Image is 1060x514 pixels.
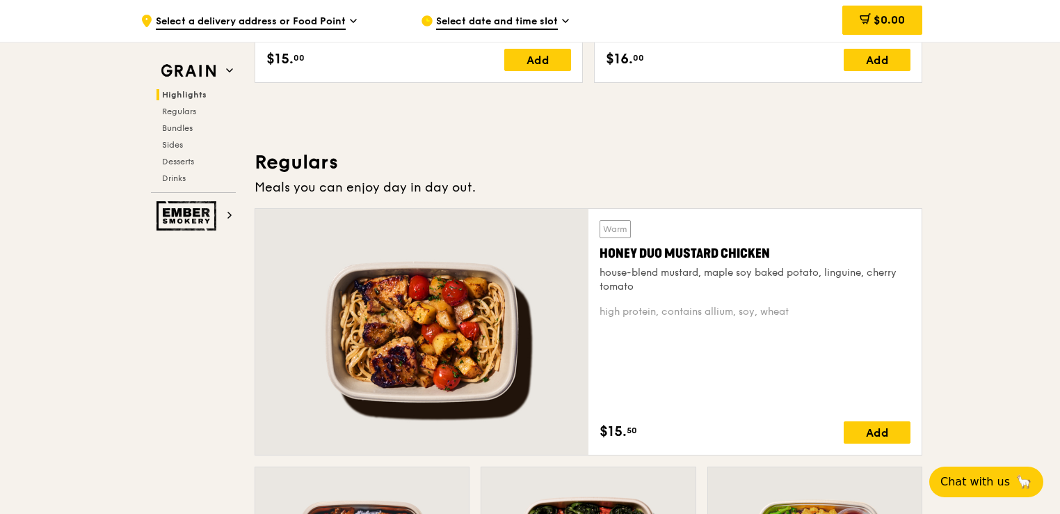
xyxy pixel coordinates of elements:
[844,421,910,444] div: Add
[627,425,637,436] span: 50
[504,49,571,71] div: Add
[162,107,196,116] span: Regulars
[266,49,294,70] span: $15.
[600,421,627,442] span: $15.
[600,220,631,238] div: Warm
[600,305,910,319] div: high protein, contains allium, soy, wheat
[940,474,1010,490] span: Chat with us
[633,52,644,63] span: 00
[156,201,220,231] img: Ember Smokery web logo
[255,178,922,197] div: Meals you can enjoy day in day out.
[436,15,558,30] span: Select date and time slot
[162,173,186,183] span: Drinks
[162,157,194,166] span: Desserts
[162,90,207,100] span: Highlights
[600,266,910,294] div: house-blend mustard, maple soy baked potato, linguine, cherry tomato
[162,123,193,133] span: Bundles
[600,244,910,263] div: Honey Duo Mustard Chicken
[606,49,633,70] span: $16.
[929,467,1043,497] button: Chat with us🦙
[844,49,910,71] div: Add
[294,52,305,63] span: 00
[156,59,220,84] img: Grain web logo
[874,13,905,26] span: $0.00
[1015,474,1032,490] span: 🦙
[156,15,346,30] span: Select a delivery address or Food Point
[162,140,183,150] span: Sides
[255,150,922,175] h3: Regulars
